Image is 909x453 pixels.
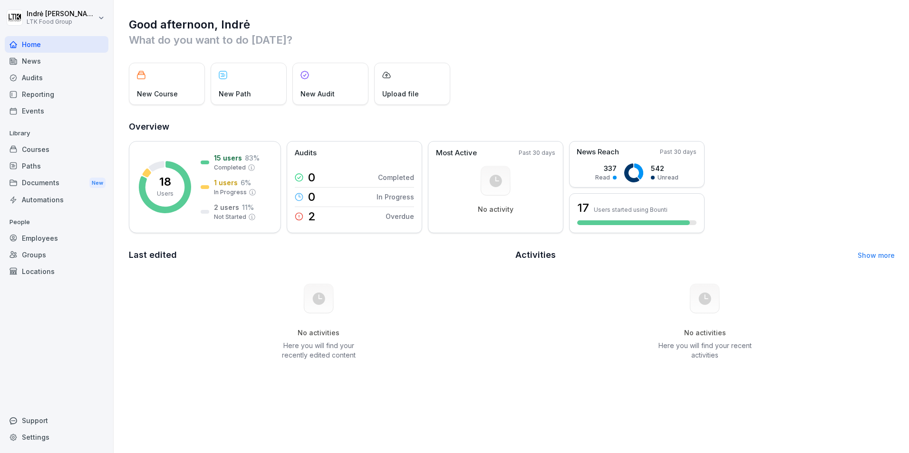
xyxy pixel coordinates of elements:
p: New Audit [300,89,335,99]
a: Show more [858,251,895,259]
a: Automations [5,191,108,208]
p: In Progress [214,188,247,197]
p: 1 users [214,178,238,188]
p: What do you want to do [DATE]? [129,32,895,47]
p: 83 % [245,153,260,163]
p: 542 [651,163,678,173]
p: Here you will find your recent activities [657,341,753,360]
a: DocumentsNew [5,174,108,192]
p: New Course [137,89,178,99]
h5: No activities [657,329,753,337]
p: Read [595,173,610,182]
p: 15 users [214,153,242,163]
h2: Activities [515,248,556,262]
a: Events [5,103,108,119]
p: Indrė [PERSON_NAME] [27,10,96,18]
p: Completed [214,163,246,172]
p: Here you will find your recently edited content [271,341,367,360]
a: Settings [5,429,108,445]
p: 0 [308,191,315,203]
p: 2 users [214,202,239,212]
div: Support [5,412,108,429]
p: New Path [219,89,251,99]
h2: Overview [129,120,895,133]
h3: 17 [577,200,589,216]
p: Not Started [214,213,246,221]
p: Past 30 days [660,148,696,156]
p: 6 % [241,178,251,188]
p: News Reach [577,147,619,158]
div: Documents [5,174,108,192]
p: Upload file [382,89,419,99]
a: Reporting [5,86,108,103]
p: Users [157,189,174,198]
p: People [5,215,108,230]
h1: Good afternoon, Indrė [129,17,895,32]
a: Paths [5,158,108,174]
p: Most Active [436,148,477,159]
p: 0 [308,172,315,183]
h2: Last edited [129,248,509,262]
p: LTK Food Group [27,19,96,25]
p: Completed [378,172,414,182]
p: Library [5,126,108,141]
p: No activity [478,205,513,214]
p: Audits [295,148,317,159]
p: Past 30 days [519,149,555,157]
a: News [5,53,108,69]
p: 11 % [242,202,254,212]
a: Employees [5,230,108,246]
a: Home [5,36,108,53]
a: Locations [5,263,108,280]
a: Courses [5,141,108,158]
p: In Progress [377,192,414,202]
div: New [89,178,106,189]
p: Overdue [386,211,414,221]
p: 337 [595,163,617,173]
a: Groups [5,246,108,263]
p: 18 [159,176,171,188]
p: 2 [308,211,316,222]
a: Audits [5,69,108,86]
p: Users started using Bounti [594,206,667,213]
p: Unread [658,173,678,182]
h5: No activities [271,329,367,337]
